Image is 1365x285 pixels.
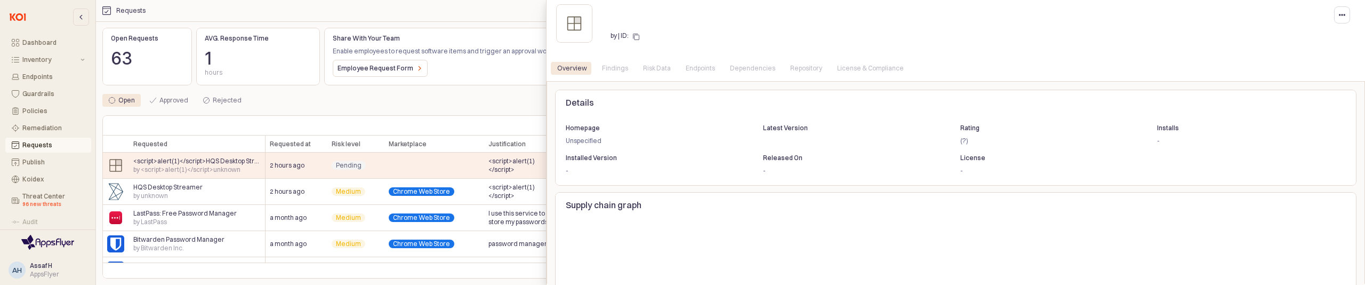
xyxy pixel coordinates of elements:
div: Risk Data [643,62,671,75]
p: Supply chain graph [566,199,1346,211]
p: (?) [960,136,1130,146]
div: Repository [784,62,829,75]
div: Overview [551,62,593,75]
p: Unspecified [566,136,736,146]
div: Dependencies [724,62,782,75]
div: Overview [557,62,587,75]
p: Details [566,96,1346,109]
div: Dependencies [730,62,775,75]
div: Risk Data [637,62,677,75]
p: - [763,166,933,176]
p: Installed Version [566,153,736,163]
div: Endpoints [679,62,721,75]
p: - [566,166,736,176]
p: - [960,166,1130,176]
p: License [960,153,1130,163]
div: Findings [596,62,635,75]
p: by | ID: [611,31,629,41]
div: Findings [602,62,628,75]
p: - [1157,136,1327,146]
div: License & Compliance [837,62,904,75]
div: Repository [790,62,822,75]
div: License & Compliance [831,62,910,75]
div: Endpoints [686,62,715,75]
p: Released On [763,153,933,163]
